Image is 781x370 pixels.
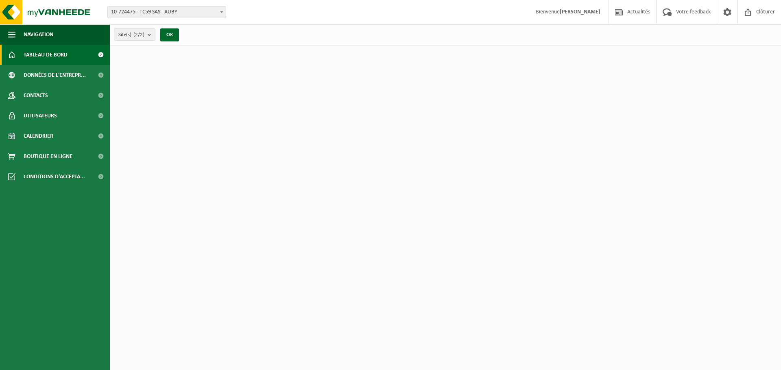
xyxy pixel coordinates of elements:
[24,126,53,146] span: Calendrier
[108,6,226,18] span: 10-724475 - TC59 SAS - AUBY
[107,6,226,18] span: 10-724475 - TC59 SAS - AUBY
[160,28,179,41] button: OK
[24,85,48,106] span: Contacts
[133,32,144,37] count: (2/2)
[560,9,600,15] strong: [PERSON_NAME]
[24,65,86,85] span: Données de l'entrepr...
[24,146,72,167] span: Boutique en ligne
[24,167,85,187] span: Conditions d'accepta...
[24,45,68,65] span: Tableau de bord
[24,106,57,126] span: Utilisateurs
[114,28,155,41] button: Site(s)(2/2)
[118,29,144,41] span: Site(s)
[24,24,53,45] span: Navigation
